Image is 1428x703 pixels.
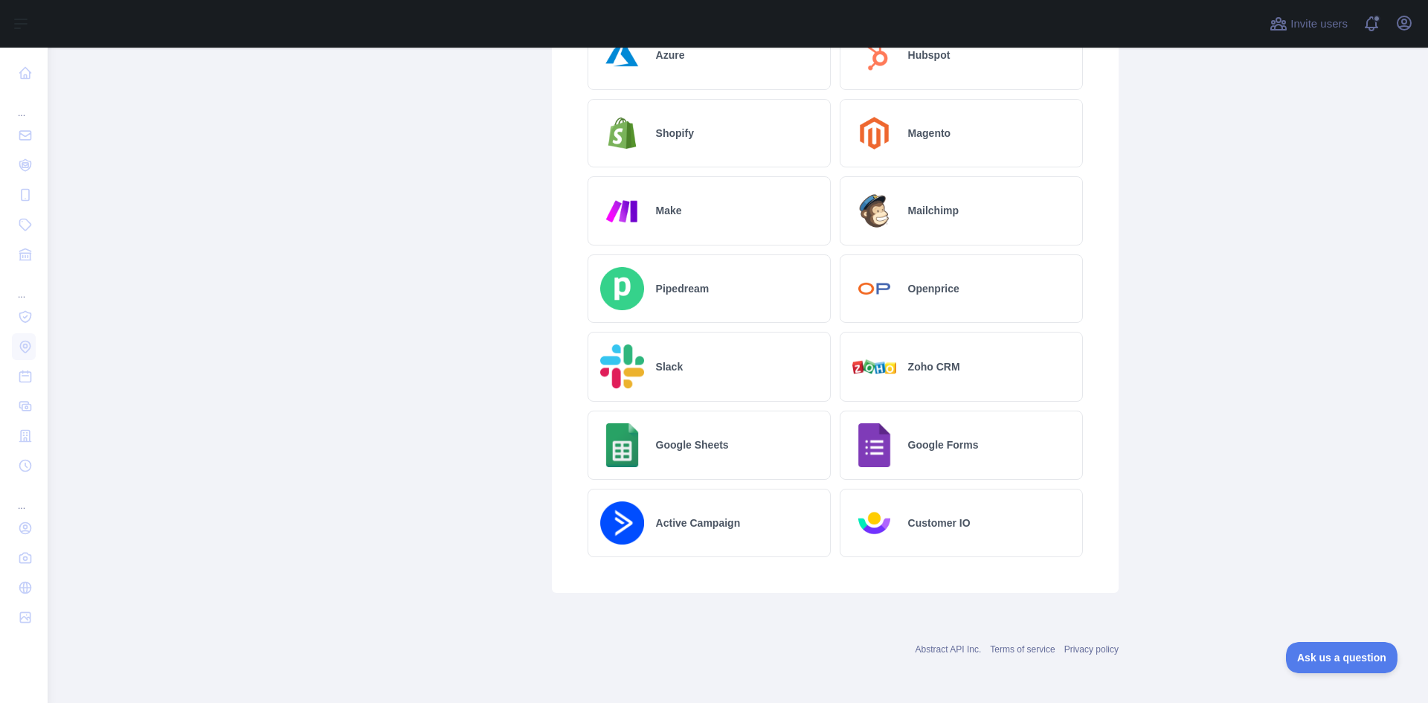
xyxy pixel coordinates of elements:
[656,126,694,141] h2: Shopify
[600,501,644,545] img: Logo
[656,281,710,296] h2: Pipedream
[656,203,682,218] h2: Make
[990,644,1055,655] a: Terms of service
[852,267,896,311] img: Logo
[1286,642,1398,673] iframe: Toggle Customer Support
[852,501,896,545] img: Logo
[852,423,896,467] img: Logo
[600,33,644,77] img: Logo
[908,359,960,374] h2: Zoho CRM
[600,267,644,311] img: Logo
[656,437,729,452] h2: Google Sheets
[1064,644,1119,655] a: Privacy policy
[656,48,685,62] h2: Azure
[600,112,644,155] img: Logo
[12,271,36,301] div: ...
[1267,12,1351,36] button: Invite users
[852,189,896,233] img: Logo
[852,359,896,375] img: Logo
[12,482,36,512] div: ...
[908,281,959,296] h2: Openprice
[600,423,644,467] img: Logo
[908,437,979,452] h2: Google Forms
[916,644,982,655] a: Abstract API Inc.
[656,359,684,374] h2: Slack
[908,203,959,218] h2: Mailchimp
[12,89,36,119] div: ...
[908,48,951,62] h2: Hubspot
[908,126,951,141] h2: Magento
[600,189,644,233] img: Logo
[600,344,644,389] img: Logo
[852,112,896,155] img: Logo
[852,33,896,77] img: Logo
[656,516,741,530] h2: Active Campaign
[908,516,971,530] h2: Customer IO
[1290,16,1348,33] span: Invite users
